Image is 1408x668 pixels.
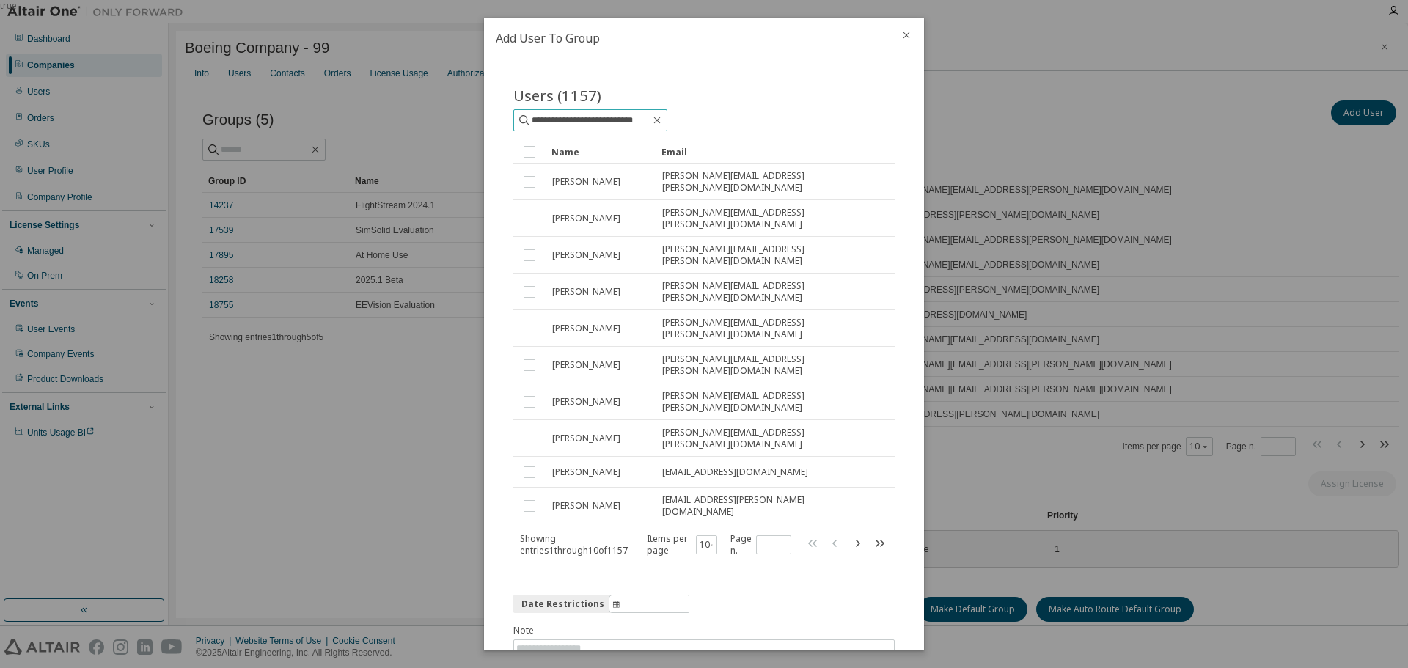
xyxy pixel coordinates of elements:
[662,353,869,377] span: [PERSON_NAME][EMAIL_ADDRESS][PERSON_NAME][DOMAIN_NAME]
[662,317,869,340] span: [PERSON_NAME][EMAIL_ADDRESS][PERSON_NAME][DOMAIN_NAME]
[662,243,869,267] span: [PERSON_NAME][EMAIL_ADDRESS][PERSON_NAME][DOMAIN_NAME]
[520,532,628,557] span: Showing entries 1 through 10 of 1157
[513,595,689,613] button: information
[662,390,869,414] span: [PERSON_NAME][EMAIL_ADDRESS][PERSON_NAME][DOMAIN_NAME]
[662,427,869,450] span: [PERSON_NAME][EMAIL_ADDRESS][PERSON_NAME][DOMAIN_NAME]
[521,598,604,610] span: Date Restrictions
[647,533,717,557] span: Items per page
[513,85,601,106] span: Users (1157)
[662,170,869,194] span: [PERSON_NAME][EMAIL_ADDRESS][PERSON_NAME][DOMAIN_NAME]
[513,625,895,636] label: Note
[552,176,620,188] span: [PERSON_NAME]
[552,249,620,261] span: [PERSON_NAME]
[552,396,620,408] span: [PERSON_NAME]
[662,207,869,230] span: [PERSON_NAME][EMAIL_ADDRESS][PERSON_NAME][DOMAIN_NAME]
[700,539,714,551] button: 10
[484,18,889,59] h2: Add User To Group
[730,533,791,557] span: Page n.
[551,140,650,164] div: Name
[661,140,870,164] div: Email
[552,359,620,371] span: [PERSON_NAME]
[552,500,620,512] span: [PERSON_NAME]
[662,494,869,518] span: [EMAIL_ADDRESS][PERSON_NAME][DOMAIN_NAME]
[552,433,620,444] span: [PERSON_NAME]
[662,280,869,304] span: [PERSON_NAME][EMAIL_ADDRESS][PERSON_NAME][DOMAIN_NAME]
[552,286,620,298] span: [PERSON_NAME]
[662,466,808,478] span: [EMAIL_ADDRESS][DOMAIN_NAME]
[552,466,620,478] span: [PERSON_NAME]
[552,213,620,224] span: [PERSON_NAME]
[552,323,620,334] span: [PERSON_NAME]
[901,29,912,41] button: close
